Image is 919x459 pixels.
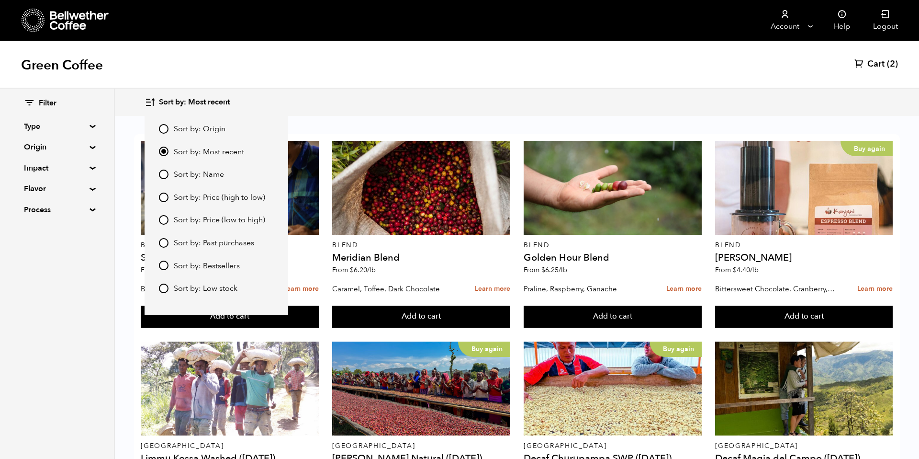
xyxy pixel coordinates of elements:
[666,279,702,299] a: Learn more
[715,141,893,235] a: Buy again
[524,253,701,263] h4: Golden Hour Blend
[857,279,893,299] a: Learn more
[541,265,545,275] span: $
[332,253,510,263] h4: Meridian Blend
[106,57,161,63] div: Keywords by Traffic
[332,265,376,275] span: From
[332,306,510,328] button: Add to cart
[332,242,510,249] p: Blend
[650,342,702,357] p: Buy again
[854,58,898,70] a: Cart (2)
[332,342,510,436] a: Buy again
[26,56,34,63] img: tab_domain_overview_orange.svg
[367,265,376,275] span: /lb
[867,58,885,70] span: Cart
[141,282,261,296] p: Bittersweet Chocolate, Toasted Marshmallow, Candied Orange, Praline
[750,265,759,275] span: /lb
[24,162,90,174] summary: Impact
[141,306,318,328] button: Add to cart
[15,25,23,33] img: website_grey.svg
[715,443,893,449] p: [GEOGRAPHIC_DATA]
[524,265,567,275] span: From
[283,279,319,299] a: Learn more
[141,443,318,449] p: [GEOGRAPHIC_DATA]
[159,170,168,179] input: Sort by: Name
[27,15,47,23] div: v 4.0.25
[24,183,90,195] summary: Flavor
[458,342,510,357] p: Buy again
[159,215,168,225] input: Sort by: Price (low to high)
[15,15,23,23] img: logo_orange.svg
[174,147,244,158] span: Sort by: Most recent
[475,279,510,299] a: Learn more
[21,57,103,74] h1: Green Coffee
[524,282,644,296] p: Praline, Raspberry, Ganache
[159,97,230,108] span: Sort by: Most recent
[524,342,701,436] a: Buy again
[332,443,510,449] p: [GEOGRAPHIC_DATA]
[733,265,737,275] span: $
[350,265,354,275] span: $
[174,284,237,294] span: Sort by: Low stock
[733,265,759,275] bdi: 4.40
[841,141,893,156] p: Buy again
[95,56,103,63] img: tab_keywords_by_traffic_grey.svg
[524,443,701,449] p: [GEOGRAPHIC_DATA]
[24,141,90,153] summary: Origin
[159,261,168,270] input: Sort by: Bestsellers
[159,124,168,134] input: Sort by: Origin
[887,58,898,70] span: (2)
[174,261,240,272] span: Sort by: Bestsellers
[141,265,184,275] span: From
[715,265,759,275] span: From
[715,242,893,249] p: Blend
[24,121,90,132] summary: Type
[141,253,318,263] h4: Sunrise Blend
[174,193,265,203] span: Sort by: Price (high to low)
[159,193,168,202] input: Sort by: Price (high to low)
[174,170,224,180] span: Sort by: Name
[715,253,893,263] h4: [PERSON_NAME]
[174,124,225,135] span: Sort by: Origin
[174,238,254,249] span: Sort by: Past purchases
[524,242,701,249] p: Blend
[350,265,376,275] bdi: 6.20
[174,215,265,226] span: Sort by: Price (low to high)
[145,91,230,114] button: Sort by: Most recent
[141,242,318,249] p: Blend
[541,265,567,275] bdi: 6.25
[159,238,168,248] input: Sort by: Past purchases
[25,25,105,33] div: Domain: [DOMAIN_NAME]
[36,57,86,63] div: Domain Overview
[715,282,836,296] p: Bittersweet Chocolate, Cranberry, Toasted Walnut
[24,204,90,216] summary: Process
[559,265,567,275] span: /lb
[159,147,168,156] input: Sort by: Most recent
[159,284,168,293] input: Sort by: Low stock
[715,306,893,328] button: Add to cart
[332,282,453,296] p: Caramel, Toffee, Dark Chocolate
[39,98,56,109] span: Filter
[524,306,701,328] button: Add to cart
